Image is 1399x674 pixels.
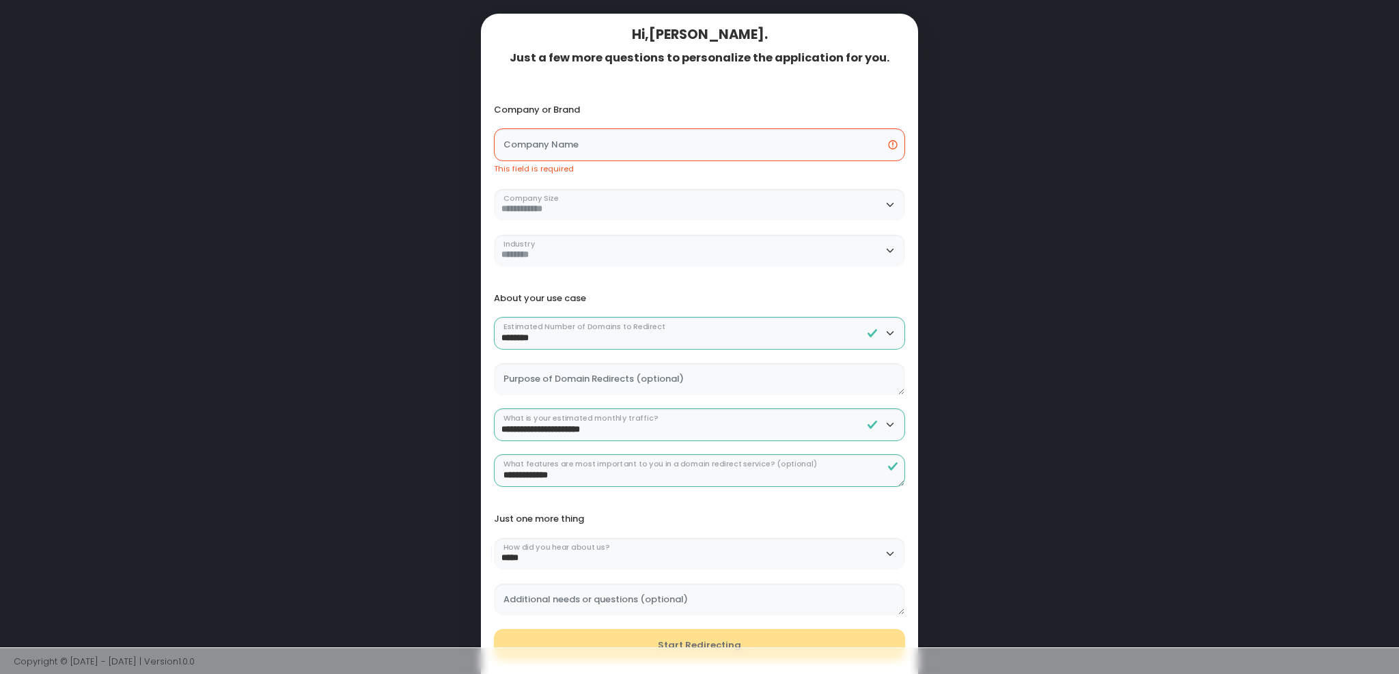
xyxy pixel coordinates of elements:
[494,51,905,65] div: Just a few more questions to personalize the application for you.
[494,514,905,524] div: Just one more thing
[14,654,195,667] span: Copyright © [DATE] - [DATE] | Version 1.0.0
[494,163,905,175] div: This field is required
[494,104,905,115] div: Company or Brand
[494,293,905,304] div: About your use case
[494,27,905,42] div: Hi, [PERSON_NAME] .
